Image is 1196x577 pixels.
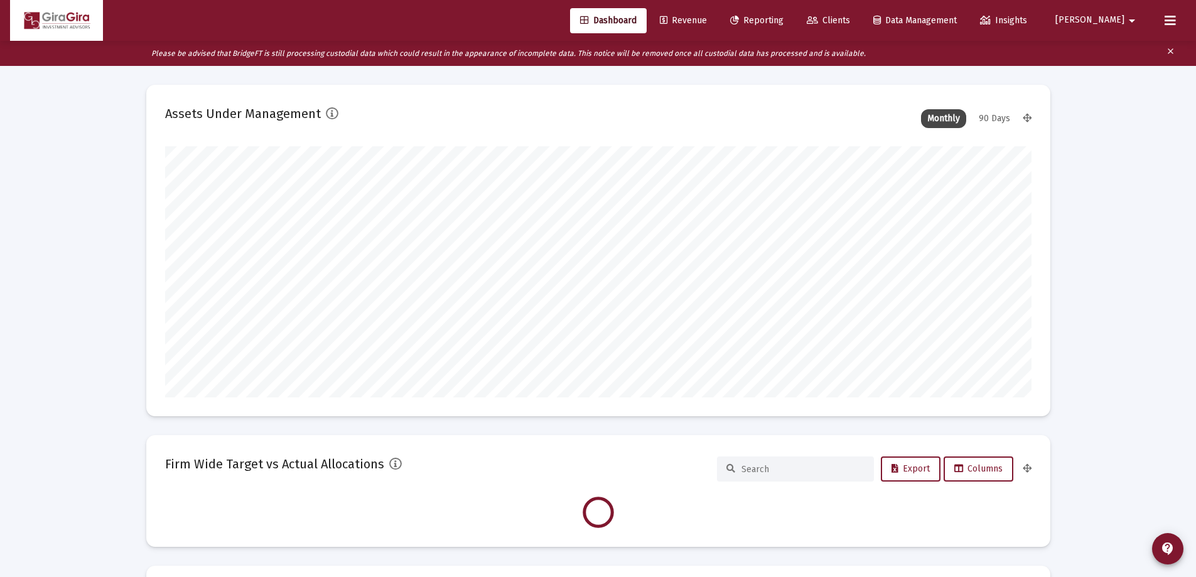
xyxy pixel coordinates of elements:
a: Clients [797,8,860,33]
button: Export [881,456,940,482]
span: Revenue [660,15,707,26]
button: Columns [944,456,1013,482]
span: Columns [954,463,1003,474]
mat-icon: contact_support [1160,541,1175,556]
img: Dashboard [19,8,94,33]
div: Monthly [921,109,966,128]
span: Insights [980,15,1027,26]
a: Insights [970,8,1037,33]
i: Please be advised that BridgeFT is still processing custodial data which could result in the appe... [151,49,866,58]
mat-icon: arrow_drop_down [1124,8,1139,33]
a: Reporting [720,8,794,33]
h2: Firm Wide Target vs Actual Allocations [165,454,384,474]
button: [PERSON_NAME] [1040,8,1155,33]
span: Export [892,463,930,474]
a: Revenue [650,8,717,33]
h2: Assets Under Management [165,104,321,124]
span: Reporting [730,15,784,26]
a: Data Management [863,8,967,33]
a: Dashboard [570,8,647,33]
span: [PERSON_NAME] [1055,15,1124,26]
input: Search [741,464,865,475]
mat-icon: clear [1166,44,1175,63]
span: Data Management [873,15,957,26]
span: Dashboard [580,15,637,26]
div: 90 Days [972,109,1016,128]
span: Clients [807,15,850,26]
